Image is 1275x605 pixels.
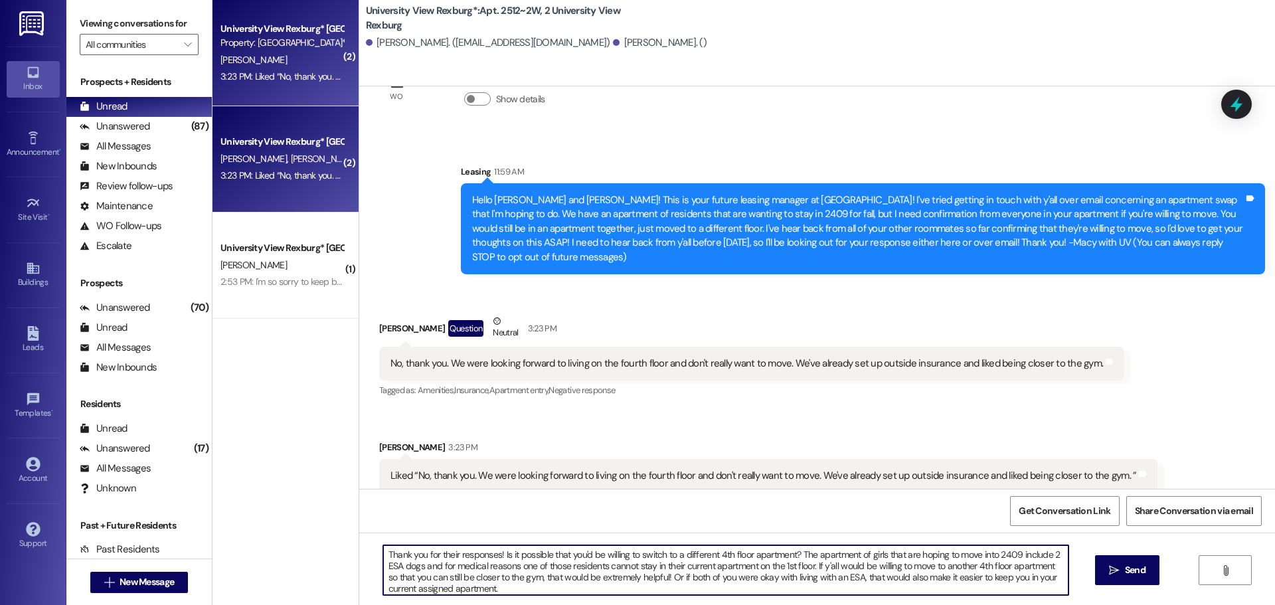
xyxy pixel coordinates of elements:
div: (87) [188,116,212,137]
div: University View Rexburg* [GEOGRAPHIC_DATA] [220,22,343,36]
div: 2:53 PM: I'm so sorry to keep bothering you about it, but there isn't a package for an [PERSON_NA... [220,276,889,288]
div: Property: [GEOGRAPHIC_DATA]* [220,36,343,50]
div: Maintenance [80,199,153,213]
span: Share Conversation via email [1135,504,1253,518]
div: 3:23 PM: Liked “No, thank you. We were looking forward to living on the fourth floor and don't re... [220,169,940,181]
div: Escalate [80,239,131,253]
i:  [104,577,114,588]
span: Amenities , [418,385,455,396]
div: Unanswered [80,301,150,315]
div: Prospects [66,276,212,290]
div: Past Residents [80,543,160,557]
span: [PERSON_NAME] [220,54,287,66]
div: Unanswered [80,442,150,456]
span: • [51,406,53,416]
div: [PERSON_NAME] [379,440,1158,459]
span: [PERSON_NAME] [220,259,287,271]
a: Inbox [7,61,60,97]
div: New Inbounds [80,361,157,375]
div: Unknown [80,481,136,495]
div: Unread [80,422,127,436]
div: Hello [PERSON_NAME] and [PERSON_NAME]! This is your future leasing manager at [GEOGRAPHIC_DATA]! ... [472,193,1244,264]
span: • [48,211,50,220]
div: New Inbounds [80,159,157,173]
button: New Message [90,572,189,593]
div: Review follow-ups [80,179,173,193]
a: Buildings [7,257,60,293]
div: 3:23 PM [525,321,556,335]
div: No, thank you. We were looking forward to living on the fourth floor and don't really want to mov... [390,357,1103,371]
div: (70) [187,298,212,318]
div: Residents [66,397,212,411]
div: 3:23 PM: Liked “No, thank you. We were looking forward to living on the fourth floor and don't re... [220,70,940,82]
span: [PERSON_NAME] [220,153,291,165]
div: WO Follow-ups [80,219,161,233]
div: Neutral [490,314,521,342]
div: Liked “No, thank you. We were looking forward to living on the fourth floor and don't really want... [390,469,1137,483]
div: Unread [80,321,127,335]
span: Insurance , [454,385,489,396]
span: Send [1125,563,1146,577]
b: University View Rexburg*: Apt. 2512~2W, 2 University View Rexburg [366,4,632,33]
div: WO [390,90,402,104]
i:  [1221,565,1231,576]
a: Support [7,518,60,554]
div: Question [448,320,483,337]
div: (17) [191,438,212,459]
label: Viewing conversations for [80,13,199,34]
img: ResiDesk Logo [19,11,46,36]
div: [PERSON_NAME] [379,314,1124,347]
span: [PERSON_NAME] [290,153,357,165]
div: 11:59 AM [491,165,524,179]
div: All Messages [80,462,151,475]
div: Tagged as: [379,381,1124,400]
div: 3:23 PM [445,440,477,454]
div: Past + Future Residents [66,519,212,533]
div: Prospects + Residents [66,75,212,89]
span: Apartment entry , [489,385,549,396]
div: Leasing [461,165,1265,183]
span: Get Conversation Link [1019,504,1110,518]
span: • [59,145,61,155]
span: Negative response [549,385,615,396]
a: Templates • [7,388,60,424]
div: All Messages [80,139,151,153]
div: [PERSON_NAME]. () [613,36,707,50]
i:  [184,39,191,50]
textarea: Thank you for their responses! Is it possible that you'd be willing to switch to a different 4th ... [383,545,1068,595]
div: University View Rexburg* [GEOGRAPHIC_DATA] [220,135,343,149]
a: Leads [7,322,60,358]
div: Unread [80,100,127,114]
button: Get Conversation Link [1010,496,1119,526]
div: All Messages [80,341,151,355]
input: All communities [86,34,177,55]
label: Show details [496,92,545,106]
a: Account [7,453,60,489]
button: Share Conversation via email [1126,496,1262,526]
a: Site Visit • [7,192,60,228]
div: [PERSON_NAME]. ([EMAIL_ADDRESS][DOMAIN_NAME]) [366,36,610,50]
div: University View Rexburg* [GEOGRAPHIC_DATA] [220,241,343,255]
span: New Message [120,575,174,589]
i:  [1109,565,1119,576]
button: Send [1095,555,1159,585]
div: Unanswered [80,120,150,133]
